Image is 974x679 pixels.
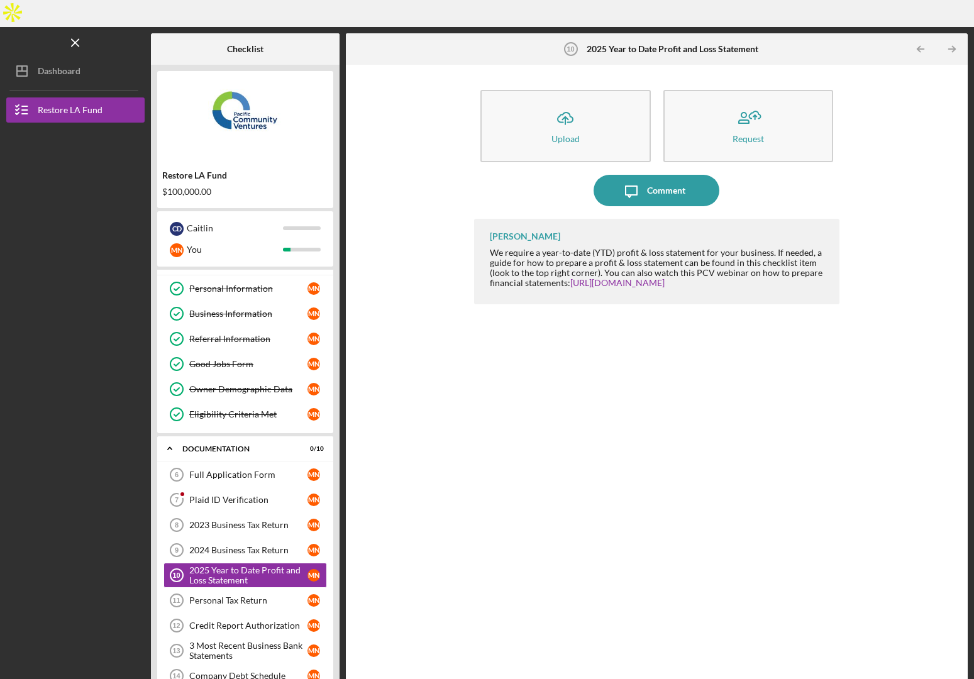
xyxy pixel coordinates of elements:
a: Good Jobs FormMN [163,351,327,377]
tspan: 6 [175,471,179,478]
a: Personal InformationMN [163,276,327,301]
div: M N [170,243,184,257]
div: M N [307,282,320,295]
div: Caitlin [187,218,283,239]
div: 3 Most Recent Business Bank Statements [189,641,307,661]
tspan: 10 [172,571,180,579]
tspan: 10 [567,45,574,53]
a: Owner Demographic DataMN [163,377,327,402]
tspan: 8 [175,521,179,529]
div: M N [307,333,320,345]
button: Dashboard [6,58,145,84]
div: We require a year-to-date (YTD) profit & loss statement for your business. If needed, a guide for... [490,248,827,288]
a: 92024 Business Tax ReturnMN [163,538,327,563]
div: Personal Information [189,284,307,294]
div: M N [307,358,320,370]
button: Restore LA Fund [6,97,145,123]
div: $100,000.00 [162,187,328,197]
div: Restore LA Fund [162,170,328,180]
div: Restore LA Fund [38,97,102,126]
div: Personal Tax Return [189,595,307,605]
button: Upload [480,90,651,162]
a: 133 Most Recent Business Bank StatementsMN [163,638,327,663]
div: Credit Report Authorization [189,621,307,631]
div: M N [307,519,320,531]
tspan: 11 [172,597,180,604]
div: Business Information [189,309,307,319]
div: M N [307,644,320,657]
div: C D [170,222,184,236]
div: M N [307,594,320,607]
div: Comment [647,175,685,206]
img: Product logo [157,77,333,153]
div: Owner Demographic Data [189,384,307,394]
a: Business InformationMN [163,301,327,326]
div: 2024 Business Tax Return [189,545,307,555]
a: 82023 Business Tax ReturnMN [163,512,327,538]
div: M N [307,468,320,481]
div: Upload [551,134,580,143]
div: Request [733,134,764,143]
div: Full Application Form [189,470,307,480]
a: 7Plaid ID VerificationMN [163,487,327,512]
b: Checklist [227,44,263,54]
a: Eligibility Criteria MetMN [163,402,327,427]
div: M N [307,569,320,582]
tspan: 13 [172,647,180,654]
div: M N [307,307,320,320]
div: Dashboard [38,58,80,87]
div: You [187,239,283,260]
div: M N [307,383,320,395]
div: M N [307,544,320,556]
div: Documentation [182,445,292,453]
div: M N [307,408,320,421]
a: [URL][DOMAIN_NAME] [570,277,665,288]
div: 2023 Business Tax Return [189,520,307,530]
a: 12Credit Report AuthorizationMN [163,613,327,638]
div: 0 / 10 [301,445,324,453]
div: Eligibility Criteria Met [189,409,307,419]
a: Referral InformationMN [163,326,327,351]
div: M N [307,619,320,632]
b: 2025 Year to Date Profit and Loss Statement [587,44,758,54]
div: Plaid ID Verification [189,495,307,505]
a: 102025 Year to Date Profit and Loss StatementMN [163,563,327,588]
div: Referral Information [189,334,307,344]
div: [PERSON_NAME] [490,231,560,241]
div: Good Jobs Form [189,359,307,369]
div: M N [307,494,320,506]
tspan: 9 [175,546,179,554]
tspan: 12 [172,622,180,629]
a: 6Full Application FormMN [163,462,327,487]
tspan: 7 [175,496,179,504]
button: Comment [594,175,719,206]
button: Request [663,90,834,162]
a: 11Personal Tax ReturnMN [163,588,327,613]
div: 2025 Year to Date Profit and Loss Statement [189,565,307,585]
